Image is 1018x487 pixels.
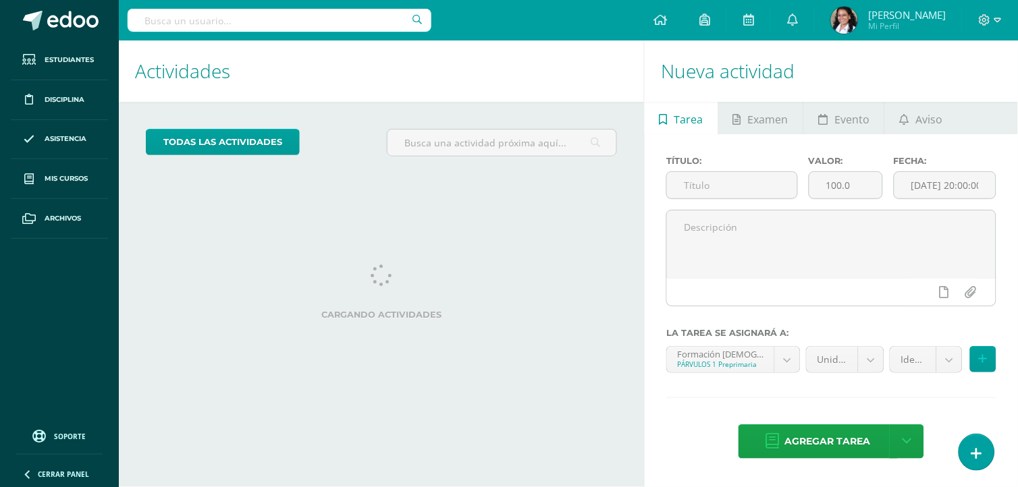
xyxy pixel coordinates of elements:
[45,55,94,65] span: Estudiantes
[677,360,764,369] div: PÁRVULOS 1 Preprimaria
[645,102,718,134] a: Tarea
[667,347,800,372] a: Formación [DEMOGRAPHIC_DATA] 'A'PÁRVULOS 1 Preprimaria
[666,156,797,166] label: Título:
[809,172,882,198] input: Puntos máximos
[135,40,628,102] h1: Actividades
[45,134,86,144] span: Asistencia
[11,199,108,239] a: Archivos
[809,156,883,166] label: Valor:
[785,425,871,458] span: Agregar tarea
[45,173,88,184] span: Mis cursos
[677,347,764,360] div: Formación [DEMOGRAPHIC_DATA] 'A'
[146,129,300,155] a: todas las Actividades
[55,432,86,441] span: Soporte
[807,347,884,372] a: Unidad 4
[831,7,858,34] img: 907914c910e0e99f8773360492fd9691.png
[146,310,617,320] label: Cargando actividades
[748,103,788,136] span: Examen
[45,94,84,105] span: Disciplina
[890,347,962,372] a: Identifica la [DEMOGRAPHIC_DATA]. (25.0%)
[674,103,703,136] span: Tarea
[11,120,108,160] a: Asistencia
[834,103,869,136] span: Evento
[128,9,431,32] input: Busca un usuario...
[817,347,848,372] span: Unidad 4
[868,20,946,32] span: Mi Perfil
[894,156,996,166] label: Fecha:
[666,328,996,338] label: La tarea se asignará a:
[11,40,108,80] a: Estudiantes
[11,80,108,120] a: Disciplina
[885,102,957,134] a: Aviso
[387,130,616,156] input: Busca una actividad próxima aquí...
[667,172,797,198] input: Título
[901,347,926,372] span: Identifica la [DEMOGRAPHIC_DATA]. (25.0%)
[661,40,1002,102] h1: Nueva actividad
[868,8,946,22] span: [PERSON_NAME]
[915,103,942,136] span: Aviso
[16,426,103,445] a: Soporte
[45,213,81,224] span: Archivos
[719,102,803,134] a: Examen
[894,172,996,198] input: Fecha de entrega
[38,469,89,479] span: Cerrar panel
[804,102,884,134] a: Evento
[11,159,108,199] a: Mis cursos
